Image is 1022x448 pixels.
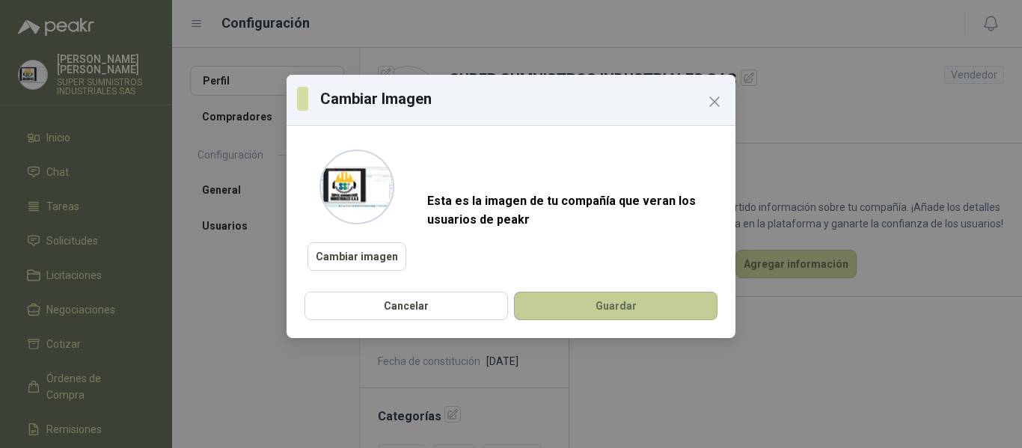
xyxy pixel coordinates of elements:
button: Guardar [514,292,717,320]
img: logo [321,151,393,223]
button: Cambiar imagen [307,242,406,271]
p: Esta es la imagen de tu compañía que veran los usuarios de peakr [427,191,717,229]
h3: Cambiar Imagen [320,88,725,110]
button: Cancelar [305,292,508,320]
button: Close [703,90,726,114]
